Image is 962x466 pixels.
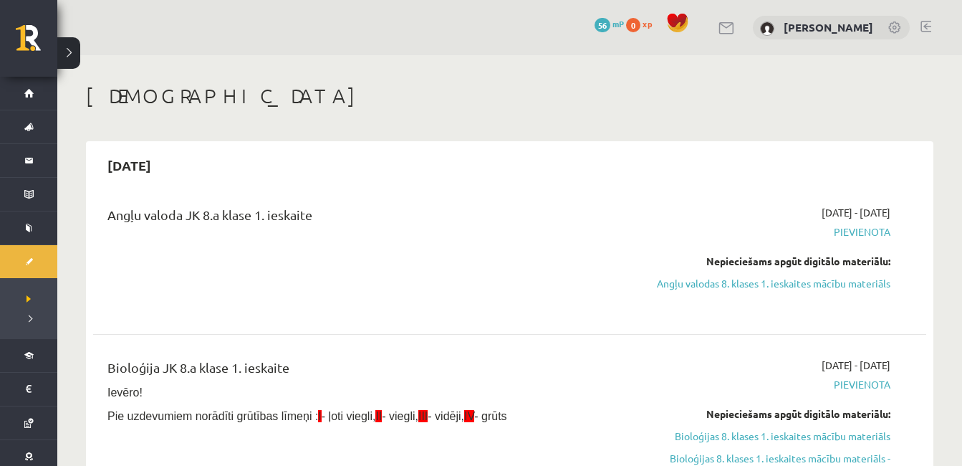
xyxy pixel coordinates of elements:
img: Mareks Markuss Kozlovskis [760,22,774,36]
div: Nepieciešams apgūt digitālo materiālu: [644,254,890,269]
span: 56 [595,18,610,32]
span: xp [643,18,652,29]
div: Nepieciešams apgūt digitālo materiālu: [644,406,890,422]
span: Pievienota [644,377,890,392]
span: mP [612,18,624,29]
span: Ievēro! [107,386,143,399]
span: Pie uzdevumiem norādīti grūtības līmeņi : - ļoti viegli, - viegli, - vidēji, - grūts [107,410,507,422]
h2: [DATE] [93,148,165,182]
h1: [DEMOGRAPHIC_DATA] [86,84,933,108]
a: [PERSON_NAME] [784,20,873,34]
span: I [318,410,321,422]
a: Bioloģijas 8. klases 1. ieskaites mācību materiāls [644,429,890,444]
span: 0 [626,18,640,32]
span: Pievienota [644,224,890,239]
a: Angļu valodas 8. klases 1. ieskaites mācību materiāls [644,276,890,291]
div: Bioloģija JK 8.a klase 1. ieskaite [107,358,622,384]
span: IV [464,410,474,422]
span: II [375,410,382,422]
a: 56 mP [595,18,624,29]
span: [DATE] - [DATE] [822,205,890,220]
span: III [418,410,428,422]
a: 0 xp [626,18,659,29]
span: [DATE] - [DATE] [822,358,890,373]
div: Angļu valoda JK 8.a klase 1. ieskaite [107,205,622,232]
a: Rīgas 1. Tālmācības vidusskola [16,25,57,61]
